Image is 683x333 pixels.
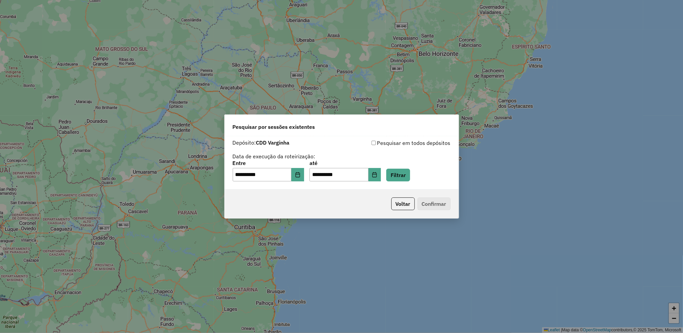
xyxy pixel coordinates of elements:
button: Choose Date [368,168,381,181]
button: Voltar [391,197,415,210]
label: Depósito: [233,139,290,147]
label: até [309,159,381,167]
div: Pesquisar em todos depósitos [342,139,451,147]
strong: CDD Varginha [256,139,290,146]
span: Pesquisar por sessões existentes [233,123,315,131]
button: Choose Date [291,168,304,181]
label: Data de execução da roteirização: [233,152,316,160]
label: Entre [233,159,304,167]
button: Filtrar [386,169,410,181]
